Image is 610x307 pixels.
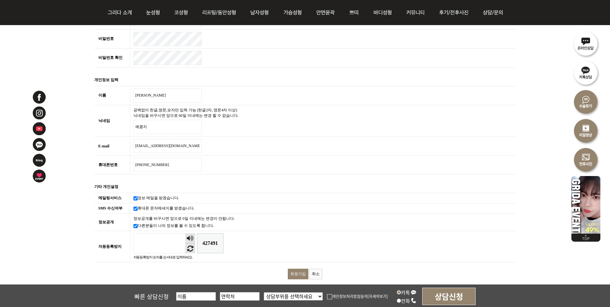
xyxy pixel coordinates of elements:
input: 카톡 [397,290,401,294]
label: 비밀번호 확인 [98,55,123,60]
a: [자세히보기] [368,293,388,299]
img: 카카오톡 [32,137,46,152]
span: 빠른 상담신청 [134,292,169,301]
img: 인스타그램 [32,106,46,120]
input: 이름 [176,292,216,301]
input: 상담신청 [422,288,476,305]
img: 이벤트 [571,174,600,234]
label: 메일링서비스 [98,196,122,200]
img: 네이버블로그 [32,153,46,167]
a: 취소 [309,269,322,279]
td: 휴대폰 문자메세지를 받겠습니다. [130,203,516,214]
img: 위로가기 [571,234,600,242]
label: 휴대폰번호 [98,163,118,167]
td: 정보 메일을 받겠습니다. [130,193,516,203]
img: 온라인상담 [571,29,600,58]
label: 정보공개 [98,220,114,224]
img: 리얼영상 [571,116,600,145]
th: 자동등록방지 [94,231,130,262]
img: checkbox.png [327,294,332,299]
label: 비밀번호 [98,36,114,41]
span: 자동등록방지 숫자를 순서대로 입력하세요. [133,255,223,260]
label: E-mail [98,144,110,148]
caption: 개인정보 입력 [94,74,516,86]
img: 수술후기 [571,87,600,116]
input: 연락처 [220,292,259,301]
img: call_icon.png [411,298,416,303]
label: 카톡 [397,289,416,296]
img: 수술전후사진 [571,145,600,174]
label: 이름 [98,93,106,98]
button: 숫자음성듣기 [185,233,195,243]
input: 전화 [397,299,401,303]
span: 정보공개를 바꾸시면 앞으로 0일 이내에는 변경이 안됩니다. [133,216,513,223]
button: 새로고침 [185,243,195,253]
label: 전화 [397,297,416,304]
img: 유투브 [32,122,46,136]
td: 다른분들이 나의 정보를 볼 수 있도록 합니다. [130,214,516,231]
label: SMS 수신여부 [98,206,123,210]
span: 공백없이 한글,영문,숫자만 입력 가능 (한글2자, 영문4자 이상) 닉네임을 바꾸시면 앞으로 60일 이내에는 변경 할 수 없습니다. [133,107,513,120]
img: kakao_icon.png [411,289,416,295]
img: 페이스북 [32,90,46,104]
label: 개인정보처리방침동의 [327,293,368,299]
input: 회원가입 [288,269,308,279]
label: 닉네임 [98,118,110,123]
img: 이벤트 [32,169,46,183]
img: 카톡상담 [571,58,600,87]
caption: 기타 개인설정 [94,181,516,193]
